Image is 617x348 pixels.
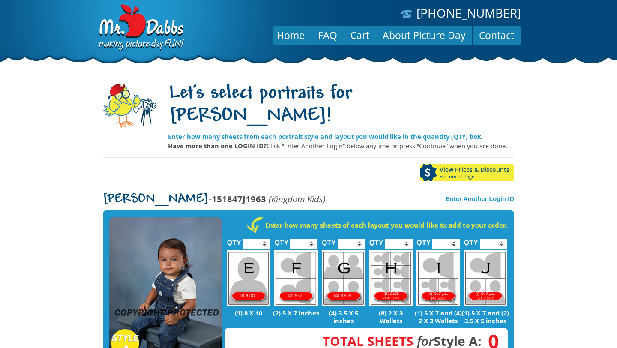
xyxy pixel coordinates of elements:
[227,230,241,251] label: QTY
[168,132,482,141] strong: Enter how many sheets from each portrait style and layout you would like in the quantity (QTY) box.
[103,192,209,206] span: [PERSON_NAME]
[103,194,326,204] p: -
[265,221,508,229] strong: Enter how many sheets of each layout you would like to add to your order.
[462,309,509,324] p: (1) 5 X 7 and (2) 3.5 X 5 inches
[367,309,415,324] p: (8) 2 X 3 Wallets
[322,230,336,251] label: QTY
[322,250,365,306] img: G
[273,309,320,317] p: (2) 5 X 7 inches
[320,309,367,324] p: (4) 3.5 X 5 inches
[168,141,267,150] strong: Have more than one LOGIN ID?
[344,25,376,45] a: Cart
[369,250,413,306] img: H
[269,193,326,205] em: (Kingdom Kids)
[274,250,318,306] img: F
[270,25,311,45] a: Home
[473,25,521,45] a: Contact
[369,230,383,251] label: QTY
[446,195,514,202] a: Enter Another Login ID
[168,83,514,128] h1: Let's select portraits for [PERSON_NAME]!
[420,164,514,181] a: View Prices & DiscountsBottom of Page
[464,250,507,306] img: J
[103,84,156,128] img: camera-mascot
[464,230,478,251] label: QTY
[168,141,514,150] p: Click “Enter Another Login” below anytime or press “Continue” when you are done.
[376,25,472,45] a: About Picture Day
[212,193,266,205] strong: 151847J1963
[414,309,462,324] p: (1) 5 X 7 and (4) 2 X 3 Wallets
[482,336,499,346] span: 0
[227,250,270,306] img: E
[96,4,185,52] img: Dabbs Company
[225,309,273,317] p: (1) 8 X 10
[416,5,521,21] a: [PHONE_NUMBER]
[416,230,431,251] label: QTY
[440,174,514,179] span: Bottom of Page
[274,230,288,251] label: QTY
[416,250,460,306] img: I
[311,25,344,45] a: FAQ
